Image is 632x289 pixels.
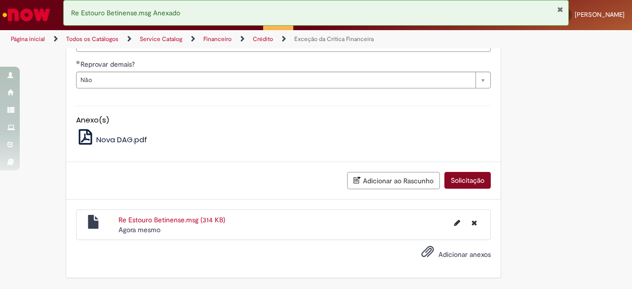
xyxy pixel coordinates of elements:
button: Excluir Re Estouro Betinense.msg [466,215,483,231]
button: Editar nome de arquivo Re Estouro Betinense.msg [448,215,466,231]
ul: Trilhas de página [7,30,414,48]
a: Service Catalog [140,35,182,43]
a: Financeiro [203,35,232,43]
a: Todos os Catálogos [66,35,118,43]
a: Nova DAG.pdf [76,134,148,145]
a: Re Estouro Betinense.msg (314 KB) [118,215,225,224]
img: ServiceNow [1,5,52,25]
h5: Anexo(s) [76,116,491,124]
span: Reprovar demais? [80,60,137,69]
a: Exceção da Crítica Financeira [294,35,374,43]
span: [PERSON_NAME] [575,10,625,19]
button: Adicionar anexos [419,243,436,265]
button: Solicitação [444,172,491,189]
a: Crédito [253,35,273,43]
a: Página inicial [11,35,45,43]
button: Adicionar ao Rascunho [347,172,440,189]
span: Nova DAG.pdf [96,134,147,145]
button: Fechar Notificação [557,5,563,13]
span: Agora mesmo [118,225,160,234]
span: Obrigatório Preenchido [76,60,80,64]
span: Re Estouro Betinense.msg Anexado [71,8,180,17]
time: 30/08/2025 12:40:44 [118,225,160,234]
span: Não [80,72,471,88]
span: Adicionar anexos [438,250,491,259]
